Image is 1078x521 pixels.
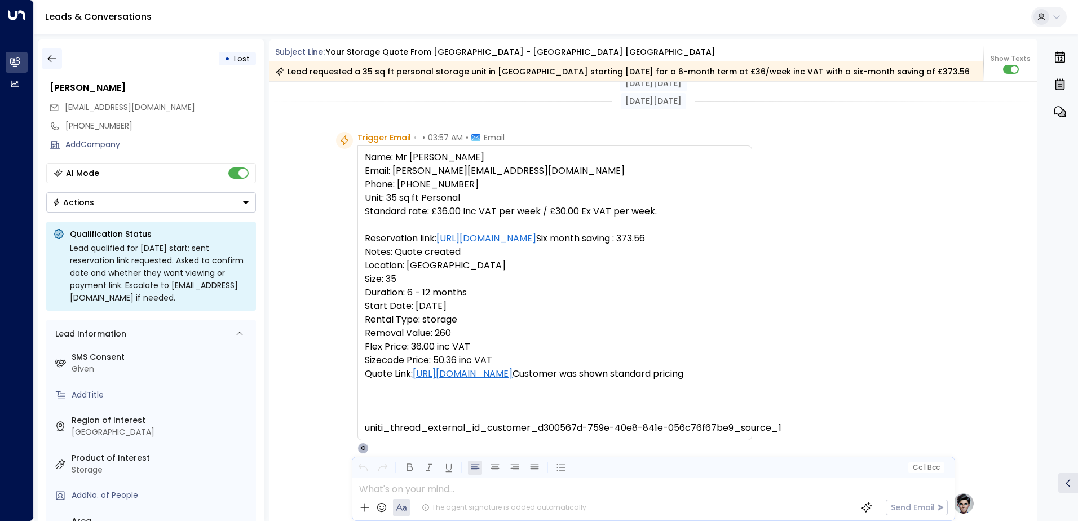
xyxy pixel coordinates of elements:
span: Lost [234,53,250,64]
button: Cc|Bcc [908,462,944,473]
div: [PERSON_NAME] [50,81,256,95]
button: Actions [46,192,256,213]
label: Product of Interest [72,452,251,464]
span: | [924,463,926,471]
span: 03:57 AM [428,132,463,143]
div: Given [72,363,251,375]
img: profile-logo.png [952,492,975,515]
div: Lead requested a 35 sq ft personal storage unit in [GEOGRAPHIC_DATA] starting [DATE] for a 6-mont... [275,66,970,77]
span: Show Texts [991,54,1031,64]
a: [URL][DOMAIN_NAME] [413,367,513,381]
div: [DATE][DATE] [621,93,686,109]
div: Button group with a nested menu [46,192,256,213]
span: Mateuszfal@hotmail.co.uk [65,101,195,113]
a: [URL][DOMAIN_NAME] [436,232,536,245]
span: Subject Line: [275,46,325,58]
div: [PHONE_NUMBER] [65,120,256,132]
span: Email [484,132,505,143]
div: Your storage quote from [GEOGRAPHIC_DATA] - [GEOGRAPHIC_DATA] [GEOGRAPHIC_DATA] [326,46,715,58]
pre: Name: Mr [PERSON_NAME] Email: [PERSON_NAME][EMAIL_ADDRESS][DOMAIN_NAME] Phone: [PHONE_NUMBER] Uni... [365,151,745,435]
div: O [357,443,369,454]
div: AddTitle [72,389,251,401]
span: [EMAIL_ADDRESS][DOMAIN_NAME] [65,101,195,113]
div: AddCompany [65,139,256,151]
label: SMS Consent [72,351,251,363]
span: Trigger Email [357,132,411,143]
label: Region of Interest [72,414,251,426]
p: Qualification Status [70,228,249,240]
div: AddNo. of People [72,489,251,501]
span: • [422,132,425,143]
button: Undo [356,461,370,475]
div: Storage [72,464,251,476]
div: Lead Information [51,328,126,340]
div: [GEOGRAPHIC_DATA] [72,426,251,438]
div: The agent signature is added automatically [422,502,586,513]
span: • [466,132,469,143]
a: Leads & Conversations [45,10,152,23]
span: • [414,132,417,143]
div: AI Mode [66,167,99,179]
div: [DATE][DATE] [620,76,687,91]
div: Lead qualified for [DATE] start; sent reservation link requested. Asked to confirm date and wheth... [70,242,249,304]
button: Redo [375,461,390,475]
div: Actions [52,197,94,207]
span: Cc Bcc [912,463,939,471]
div: • [224,48,230,69]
